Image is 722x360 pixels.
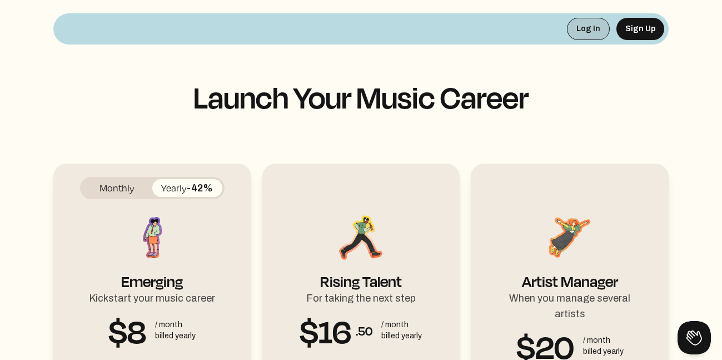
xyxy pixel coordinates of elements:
div: billed yearly [381,331,422,342]
span: $20 [516,337,574,355]
div: v 4.0.25 [31,18,54,27]
div: When you manage several artists [497,286,642,322]
img: Rising Talent [336,213,386,263]
img: Emerging [127,213,177,263]
button: Log In [567,18,610,40]
span: .50 [356,322,372,339]
img: logo_orange.svg [18,18,27,27]
div: Emerging [121,263,183,286]
div: / month [381,319,422,331]
div: Keywords by Traffic [123,66,187,73]
div: Domain: [DOMAIN_NAME] [29,29,122,38]
div: Kickstart your music career [89,286,215,306]
div: billed yearly [583,346,624,357]
div: For taking the next step [306,286,416,306]
div: Domain Overview [42,66,99,73]
div: Artist Manager [522,263,618,286]
span: $16 [300,322,351,339]
div: / month [155,319,196,331]
img: tab_keywords_by_traffic_grey.svg [111,65,119,73]
div: Rising Talent [320,263,402,286]
img: website_grey.svg [18,29,27,38]
h1: Launch Your Music Career [53,80,669,114]
img: Artist Manager [545,213,595,263]
iframe: Toggle Customer Support [678,321,711,354]
button: Sign Up [616,18,664,40]
button: Yearly-42% [152,179,222,197]
span: -42% [187,183,213,194]
span: $8 [108,322,146,339]
div: / month [583,335,624,346]
div: billed yearly [155,331,196,342]
img: tab_domain_overview_orange.svg [30,65,39,73]
button: Monthly [82,179,152,197]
